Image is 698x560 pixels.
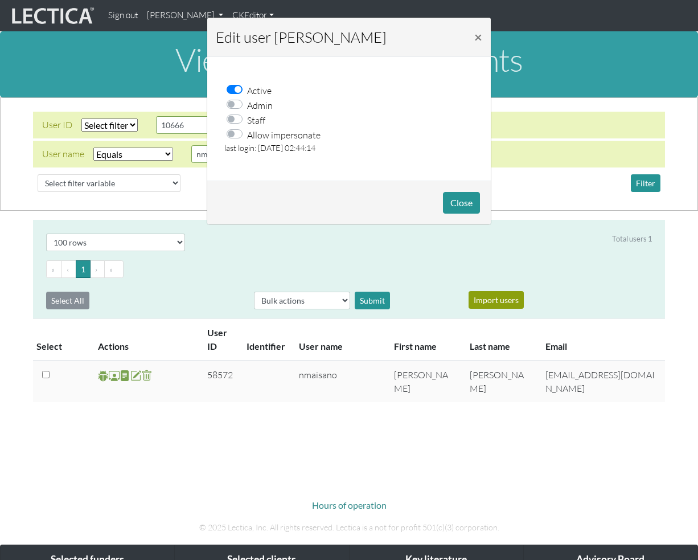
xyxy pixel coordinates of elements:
[247,127,321,142] label: Allow impersonate
[224,142,474,154] p: last login: [DATE] 02:44:14
[247,112,265,127] label: Staff
[247,83,272,97] label: Active
[443,192,480,214] button: Close
[474,28,482,45] span: ×
[465,21,491,53] button: Close
[247,97,273,112] label: Admin
[216,26,387,48] h5: Edit user [PERSON_NAME]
